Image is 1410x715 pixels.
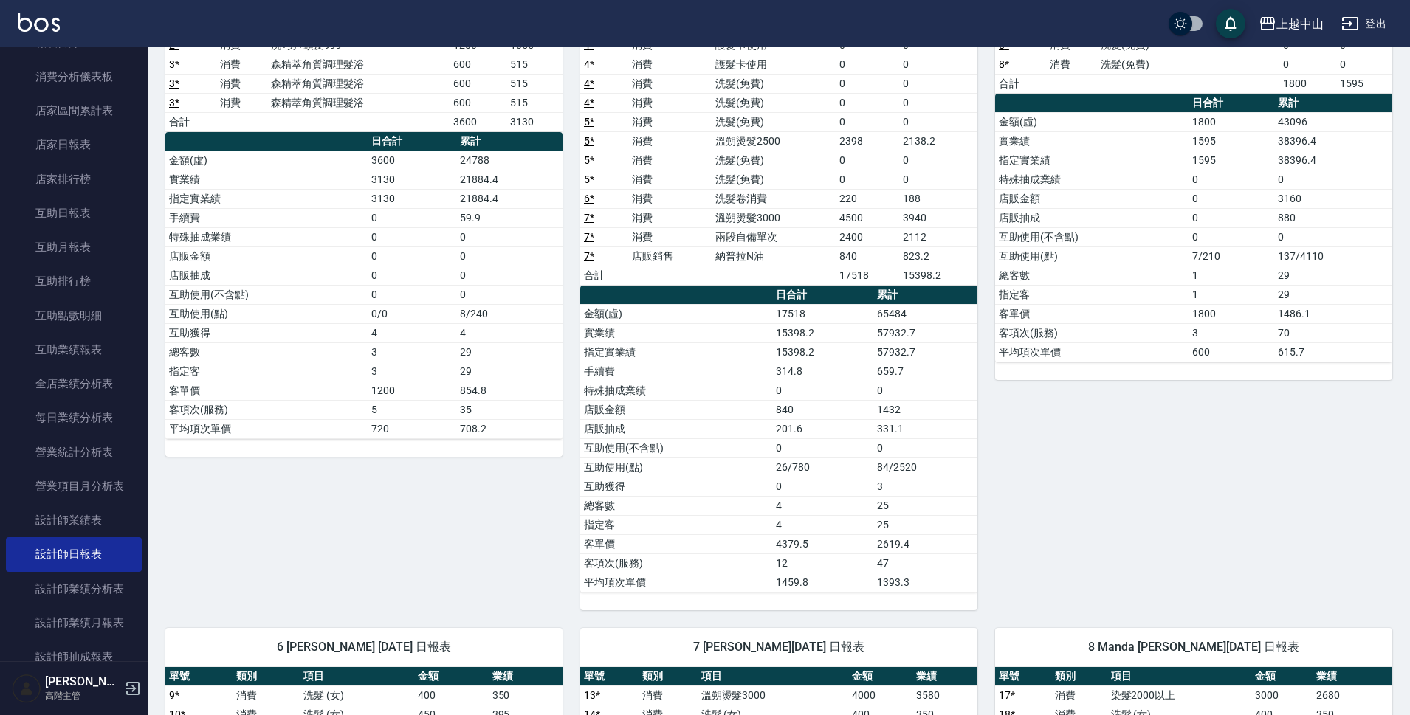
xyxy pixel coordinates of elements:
[772,323,873,342] td: 15398.2
[368,285,457,304] td: 0
[1189,170,1274,189] td: 0
[772,304,873,323] td: 17518
[772,457,873,477] td: 26/780
[772,419,873,438] td: 201.6
[899,208,977,227] td: 3940
[368,208,457,227] td: 0
[712,131,836,151] td: 溫朔燙髮2500
[628,246,712,266] td: 店販銷售
[1274,151,1392,170] td: 38396.4
[628,170,712,189] td: 消費
[300,667,414,686] th: 項目
[873,477,977,496] td: 3
[873,496,977,515] td: 25
[368,246,457,266] td: 0
[1189,342,1274,362] td: 600
[489,685,563,705] td: 350
[712,74,836,93] td: 洗髮(免費)
[899,170,977,189] td: 0
[165,170,368,189] td: 實業績
[995,74,1046,93] td: 合計
[836,189,899,208] td: 220
[1107,667,1251,686] th: 項目
[1274,189,1392,208] td: 3160
[450,93,506,112] td: 600
[368,151,457,170] td: 3600
[414,685,488,705] td: 400
[772,477,873,496] td: 0
[1276,15,1324,33] div: 上越中山
[712,170,836,189] td: 洗髮(免費)
[580,477,772,496] td: 互助獲得
[368,266,457,285] td: 0
[580,553,772,573] td: 客項次(服務)
[995,266,1189,285] td: 總客數
[873,323,977,342] td: 57932.7
[368,362,457,381] td: 3
[1097,55,1279,74] td: 洗髮(免費)
[1253,9,1330,39] button: 上越中山
[6,333,142,367] a: 互助業績報表
[873,286,977,305] th: 累計
[1189,208,1274,227] td: 0
[995,112,1189,131] td: 金額(虛)
[1274,208,1392,227] td: 880
[165,323,368,342] td: 互助獲得
[848,685,913,705] td: 4000
[899,266,977,285] td: 15398.2
[873,534,977,553] td: 2619.4
[712,151,836,170] td: 洗髮(免費)
[165,208,368,227] td: 手續費
[165,342,368,362] td: 總客數
[165,381,368,400] td: 客單價
[300,685,414,705] td: 洗髮 (女)
[368,419,457,438] td: 720
[456,419,563,438] td: 708.2
[450,74,506,93] td: 600
[580,438,772,457] td: 互助使用(不含點)
[848,667,913,686] th: 金額
[580,266,628,285] td: 合計
[456,246,563,266] td: 0
[995,227,1189,246] td: 互助使用(不含點)
[45,674,120,689] h5: [PERSON_NAME]
[506,112,563,131] td: 3130
[580,304,772,323] td: 金額(虛)
[1189,304,1274,323] td: 1800
[899,93,977,112] td: 0
[233,667,300,686] th: 類別
[456,266,563,285] td: 0
[6,230,142,264] a: 互助月報表
[772,342,873,362] td: 15398.2
[368,189,457,208] td: 3130
[6,299,142,333] a: 互助點數明細
[772,515,873,534] td: 4
[873,419,977,438] td: 331.1
[1051,685,1107,705] td: 消費
[580,362,772,381] td: 手續費
[899,112,977,131] td: 0
[712,112,836,131] td: 洗髮(免費)
[995,131,1189,151] td: 實業績
[1336,55,1392,74] td: 0
[1274,304,1392,323] td: 1486.1
[1274,227,1392,246] td: 0
[836,266,899,285] td: 17518
[836,208,899,227] td: 4500
[836,131,899,151] td: 2398
[628,131,712,151] td: 消費
[1313,685,1392,705] td: 2680
[450,55,506,74] td: 600
[267,93,450,112] td: 森精萃角質調理髮浴
[18,13,60,32] img: Logo
[233,685,300,705] td: 消費
[368,227,457,246] td: 0
[456,132,563,151] th: 累計
[873,342,977,362] td: 57932.7
[456,208,563,227] td: 59.9
[368,381,457,400] td: 1200
[873,304,977,323] td: 65484
[1189,323,1274,342] td: 3
[899,55,977,74] td: 0
[995,208,1189,227] td: 店販抽成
